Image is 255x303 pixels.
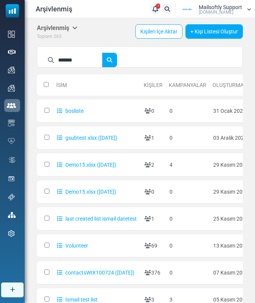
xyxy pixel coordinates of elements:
img: landing_pages.svg [8,175,15,182]
span: Mailsoftly Support [199,5,242,10]
img: domain-health-icon.svg [8,138,15,144]
span: Arşivlenmiş [36,4,72,14]
td: 2 [141,153,166,177]
img: email-templates-icon.svg [8,120,15,126]
td: 0 [166,234,209,257]
td: 0 [166,180,209,204]
img: dashboard-icon.svg [8,31,15,38]
a: Volunteer [57,243,88,249]
td: 0 [166,207,209,230]
span: Toplam [37,34,52,39]
td: 1 [141,126,166,150]
a: contactsWIX100724 ([DATE]) [57,270,135,276]
td: 0 [166,99,209,123]
a: 1 [150,4,160,14]
a: Demo15.xlsx ([DATE]) [57,189,116,195]
span: [DOMAIN_NAME] [199,10,233,14]
img: settings-icon.svg [8,230,15,237]
td: 69 [141,234,166,257]
a: User Logo Mailsoftly Support [DOMAIN_NAME] [178,4,251,15]
a: gsubtest.xlsx ([DATE]) [57,135,117,141]
a: bosliste [57,108,84,114]
a: Kişiler [144,82,163,88]
img: User Logo [178,4,197,15]
a: last created list ismail datetest [57,216,137,222]
span: 1 [156,3,160,9]
h5: Arşivlenmiş [37,24,78,32]
img: campaigns-icon.png [8,85,15,92]
a: Kampanyalar [169,82,206,88]
td: 1 [141,207,166,230]
a: İsmail test list [57,297,98,303]
img: mailsoftly_icon_blue_white.svg [6,4,19,17]
a: + Kişi Listesi Oluştur [185,24,243,39]
td: 0 [166,126,209,150]
img: workflow.svg [8,156,16,164]
img: contacts-icon-active.svg [7,103,16,108]
td: 0 [141,180,166,204]
a: İsim [56,82,67,88]
td: 376 [141,261,166,284]
a: Kişileri İçe Aktar [135,24,182,39]
td: 4 [166,153,209,177]
a: Demo15.xlsx ([DATE]) [57,162,116,168]
img: support-icon.svg [8,194,15,200]
td: 0 [166,261,209,284]
td: 0 [141,99,166,123]
img: campaigns-icon.png [8,66,15,73]
span: 263 [54,34,62,39]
